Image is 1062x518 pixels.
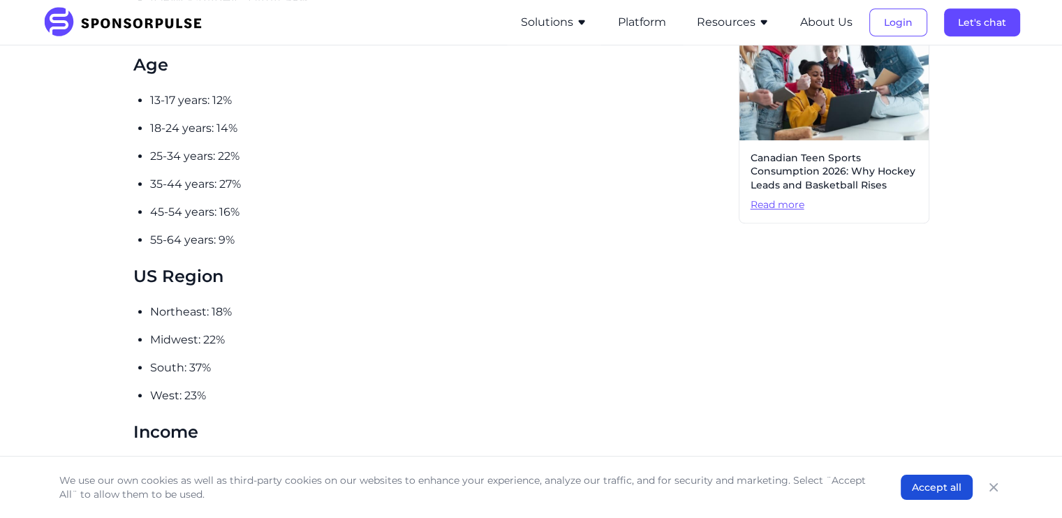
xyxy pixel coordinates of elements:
button: Resources [697,14,769,31]
p: We use our own cookies as well as third-party cookies on our websites to enhance your experience,... [59,473,873,501]
a: Let's chat [944,16,1020,29]
p: 25-34 years: 22% [150,148,728,165]
button: Solutions [521,14,587,31]
p: 13-17 years: 12% [150,92,728,109]
p: 35-44 years: 27% [150,176,728,193]
p: Midwest: 22% [150,332,728,348]
a: Login [869,16,927,29]
p: Northeast: 18% [150,304,728,320]
h3: Age [133,54,728,75]
p: 18-24 years: 14% [150,120,728,137]
button: Let's chat [944,8,1020,36]
a: Platform [618,16,666,29]
img: Getty images courtesy of Unsplash [739,6,929,140]
iframe: Chat Widget [992,451,1062,518]
button: Platform [618,14,666,31]
span: Read more [751,198,917,212]
button: Login [869,8,927,36]
img: SponsorPulse [43,7,212,38]
p: 45-54 years: 16% [150,204,728,221]
h3: Income [133,421,728,443]
button: About Us [800,14,853,31]
h3: US Region [133,265,728,287]
p: West: 23% [150,387,728,404]
a: About Us [800,16,853,29]
span: Canadian Teen Sports Consumption 2026: Why Hockey Leads and Basketball Rises [751,151,917,193]
p: South: 37% [150,360,728,376]
a: Canadian Teen Sports Consumption 2026: Why Hockey Leads and Basketball RisesRead more [739,6,929,223]
p: 55-64 years: 9% [150,232,728,249]
button: Close [984,478,1003,497]
button: Accept all [901,475,973,500]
